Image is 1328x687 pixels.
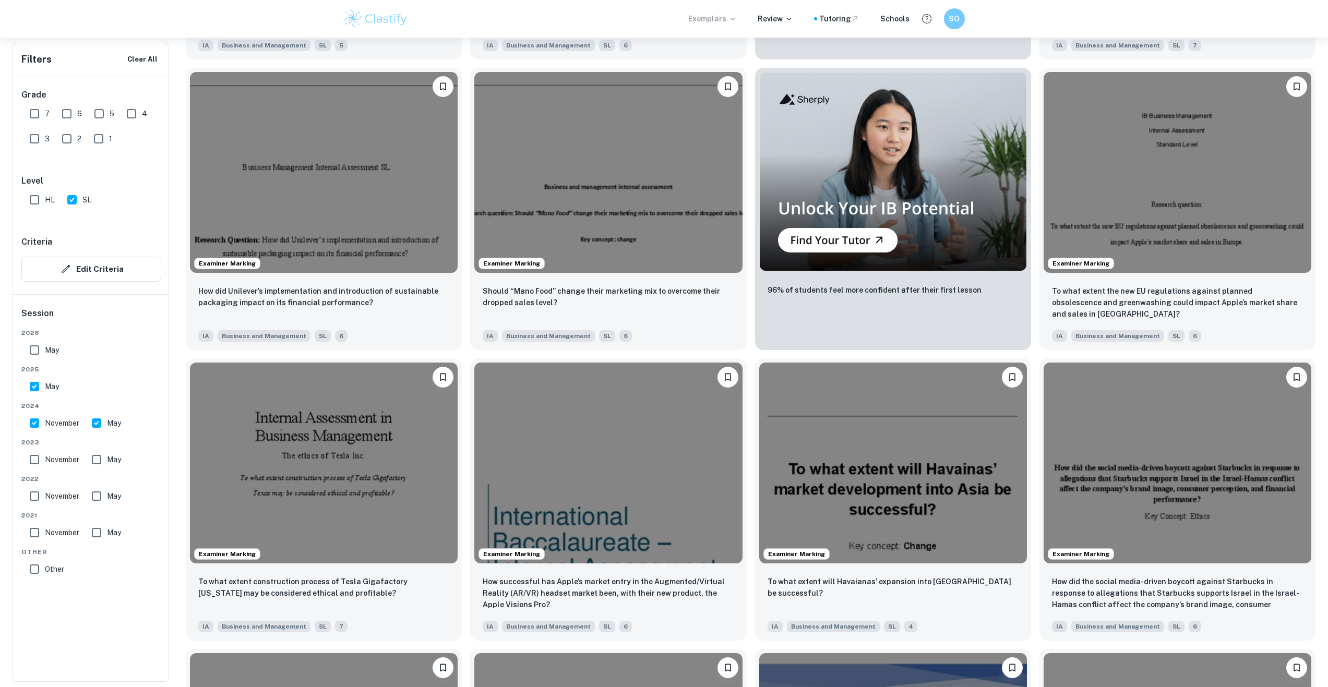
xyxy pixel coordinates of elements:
[904,621,917,632] span: 4
[483,285,734,308] p: Should “Mano Food” change their marketing mix to overcome their dropped sales level?
[1044,363,1311,563] img: Business and Management IA example thumbnail: How did the social media-driven boycott
[21,547,161,557] span: Other
[315,330,331,342] span: SL
[1071,621,1164,632] span: Business and Management
[1039,68,1315,350] a: Examiner MarkingBookmarkTo what extent the new EU regulations against planned obsolescence and gr...
[198,40,213,51] span: IA
[190,72,458,273] img: Business and Management IA example thumbnail: How did Unilever’s implementation and in
[433,657,453,678] button: Bookmark
[21,89,161,101] h6: Grade
[195,259,260,268] span: Examiner Marking
[1286,657,1307,678] button: Bookmark
[1052,621,1067,632] span: IA
[1044,72,1311,273] img: Business and Management IA example thumbnail: To what extent the new EU regulations ag
[502,330,595,342] span: Business and Management
[21,438,161,447] span: 2023
[502,621,595,632] span: Business and Management
[483,40,498,51] span: IA
[1071,40,1164,51] span: Business and Management
[107,454,121,465] span: May
[45,454,79,465] span: November
[190,363,458,563] img: Business and Management IA example thumbnail: To what extent construction process of T
[768,576,1019,599] p: To what extent will Havaianas’ expansion into Asia be successful?
[142,108,147,119] span: 4
[1286,367,1307,388] button: Bookmark
[759,363,1027,563] img: Business and Management IA example thumbnail: To what extent will Havaianas’ expansion
[1168,40,1185,51] span: SL
[21,257,161,282] button: Edit Criteria
[755,68,1031,350] a: Thumbnail96% of students feel more confident after their first lesson
[335,330,348,342] span: 6
[619,40,632,51] span: 6
[1052,576,1303,611] p: How did the social media-driven boycott against Starbucks in response to allegations that Starbuc...
[1048,549,1114,559] span: Examiner Marking
[1189,621,1201,632] span: 6
[186,68,462,350] a: Examiner MarkingBookmarkHow did Unilever’s implementation and introduction of sustainable packagi...
[599,40,615,51] span: SL
[77,133,81,144] span: 2
[433,367,453,388] button: Bookmark
[110,108,114,119] span: 5
[433,76,453,97] button: Bookmark
[198,621,213,632] span: IA
[483,621,498,632] span: IA
[343,8,409,29] img: Clastify logo
[21,328,161,338] span: 2026
[21,365,161,374] span: 2025
[1048,259,1114,268] span: Examiner Marking
[880,13,910,25] a: Schools
[315,621,331,632] span: SL
[474,363,742,563] img: Business and Management IA example thumbnail: How successful has Apple’s market entry
[198,330,213,342] span: IA
[1071,330,1164,342] span: Business and Management
[107,417,121,429] span: May
[758,13,793,25] p: Review
[195,549,260,559] span: Examiner Marking
[1286,76,1307,97] button: Bookmark
[82,194,91,206] span: SL
[21,511,161,520] span: 2021
[884,621,900,632] span: SL
[186,358,462,641] a: Examiner MarkingBookmarkTo what extent construction process of Tesla Gigafactory Texas may be con...
[755,358,1031,641] a: Examiner MarkingBookmarkTo what extent will Havaianas’ expansion into Asia be successful?IABusine...
[198,285,449,308] p: How did Unilever’s implementation and introduction of sustainable packaging impact on its financi...
[1168,330,1185,342] span: SL
[502,40,595,51] span: Business and Management
[218,621,310,632] span: Business and Management
[45,381,59,392] span: May
[717,367,738,388] button: Bookmark
[45,108,50,119] span: 7
[474,72,742,273] img: Business and Management IA example thumbnail: Should “Mano Food” change their marketin
[1052,330,1067,342] span: IA
[125,52,160,67] button: Clear All
[21,175,161,187] h6: Level
[1052,40,1067,51] span: IA
[21,236,52,248] h6: Criteria
[21,474,161,484] span: 2022
[77,108,82,119] span: 6
[1039,358,1315,641] a: Examiner MarkingBookmarkHow did the social media-driven boycott against Starbucks in response to ...
[21,401,161,411] span: 2024
[45,344,59,356] span: May
[764,549,829,559] span: Examiner Marking
[21,52,52,67] h6: Filters
[918,10,936,28] button: Help and Feedback
[45,133,50,144] span: 3
[198,576,449,599] p: To what extent construction process of Tesla Gigafactory Texas may be considered ethical and prof...
[717,76,738,97] button: Bookmark
[45,417,79,429] span: November
[688,13,737,25] p: Exemplars
[315,40,331,51] span: SL
[1189,330,1201,342] span: 6
[759,72,1027,271] img: Thumbnail
[768,621,783,632] span: IA
[479,549,544,559] span: Examiner Marking
[819,13,859,25] a: Tutoring
[599,330,615,342] span: SL
[787,621,880,632] span: Business and Management
[107,527,121,538] span: May
[717,657,738,678] button: Bookmark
